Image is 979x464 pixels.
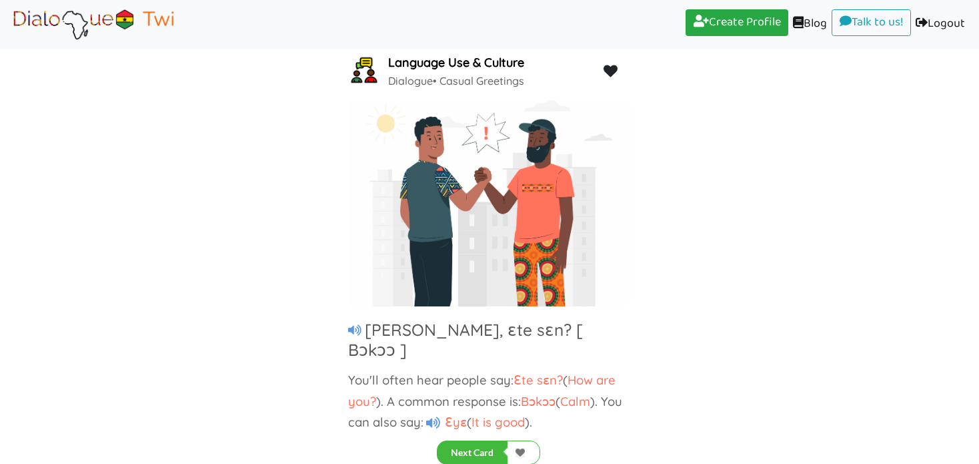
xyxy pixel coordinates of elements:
[788,9,832,39] a: Blog
[832,9,911,36] a: Talk to us!
[441,414,467,430] span: Ɛyɛ
[514,372,563,388] span: Ɛte sɛn?
[560,393,590,409] span: Calm
[348,370,632,433] p: You'll often hear people say: ( ). A common response is: ( ). You can also say: ( ).
[345,53,383,87] img: talk2.a71ea408.png
[348,100,632,307] img: handshake-swag-textile.jpg
[911,9,970,39] a: Logout
[686,9,788,36] a: Create Profile
[9,7,177,41] img: Select Course Page
[388,72,524,90] p: Dialogue • Casual Greetings
[348,372,616,409] span: How are you?
[388,53,524,73] p: Language Use & Culture
[348,319,583,360] h3: [PERSON_NAME], ɛte sɛn? [ Bɔkɔɔ ]
[521,393,556,409] span: Bɔkɔɔ
[471,414,525,430] span: It is good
